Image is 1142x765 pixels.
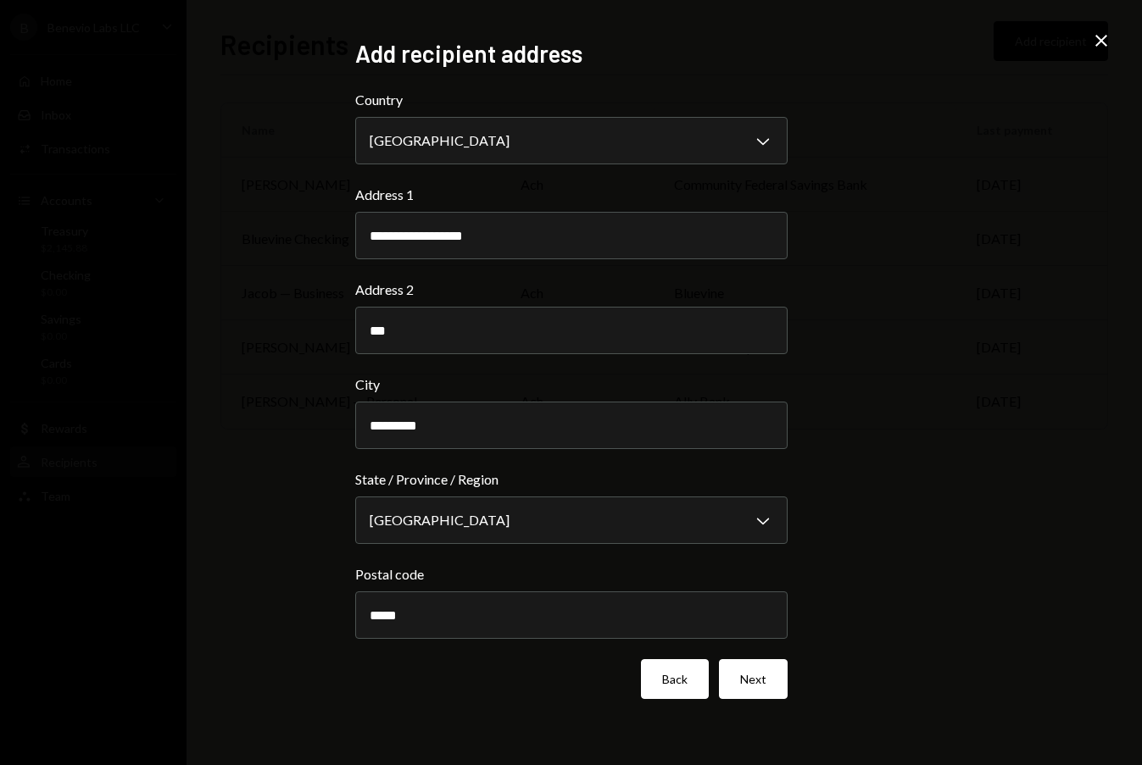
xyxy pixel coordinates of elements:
label: City [355,374,788,395]
button: State / Province / Region [355,496,788,544]
button: Back [641,659,709,699]
label: Country [355,90,788,110]
button: Next [719,659,788,699]
button: Country [355,117,788,164]
label: Address 1 [355,185,788,205]
h2: Add recipient address [355,37,788,70]
label: Address 2 [355,280,788,300]
label: State / Province / Region [355,469,788,490]
label: Postal code [355,564,788,585]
